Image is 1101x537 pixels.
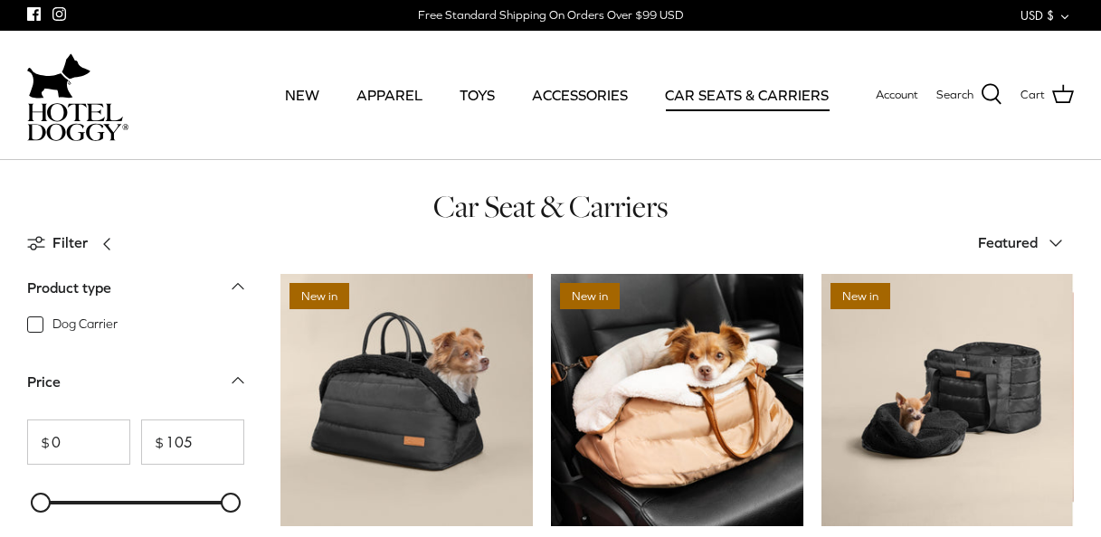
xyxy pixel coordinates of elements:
[142,435,164,449] span: $
[1020,86,1045,105] span: Cart
[821,274,1074,526] a: Deluxe Tote Carrier
[418,2,683,29] a: Free Standard Shipping On Orders Over $99 USD
[28,435,50,449] span: $
[649,64,845,126] a: CAR SEATS & CARRIERS
[27,277,111,300] div: Product type
[27,274,244,315] a: Product type
[516,64,644,126] a: ACCESSORIES
[27,419,130,465] input: From
[936,83,1002,107] a: Search
[27,49,128,141] a: hoteldoggycom
[280,274,533,526] a: Deluxe Car Seat & Carrier
[27,7,41,21] a: Facebook
[876,88,918,101] span: Account
[560,283,620,309] span: New in
[418,7,683,24] div: Free Standard Shipping On Orders Over $99 USD
[936,86,973,105] span: Search
[978,223,1074,263] button: Featured
[27,49,90,103] img: dog-icon.svg
[52,7,66,21] a: Instagram
[27,221,124,265] a: Filter
[52,316,118,334] span: Dog Carrier
[876,86,918,105] a: Account
[27,368,244,409] a: Price
[141,419,244,465] input: To
[978,234,1038,250] span: Featured
[289,283,349,309] span: New in
[340,64,439,126] a: APPAREL
[269,64,336,126] a: NEW
[52,231,88,255] span: Filter
[269,64,827,126] div: Primary navigation
[830,283,890,309] span: New in
[27,371,61,394] div: Price
[27,187,1074,226] h1: Car Seat & Carriers
[27,103,128,141] img: hoteldoggycom
[1020,83,1074,107] a: Cart
[443,64,511,126] a: TOYS
[551,274,803,526] a: Deluxe Car Seat & Carrier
